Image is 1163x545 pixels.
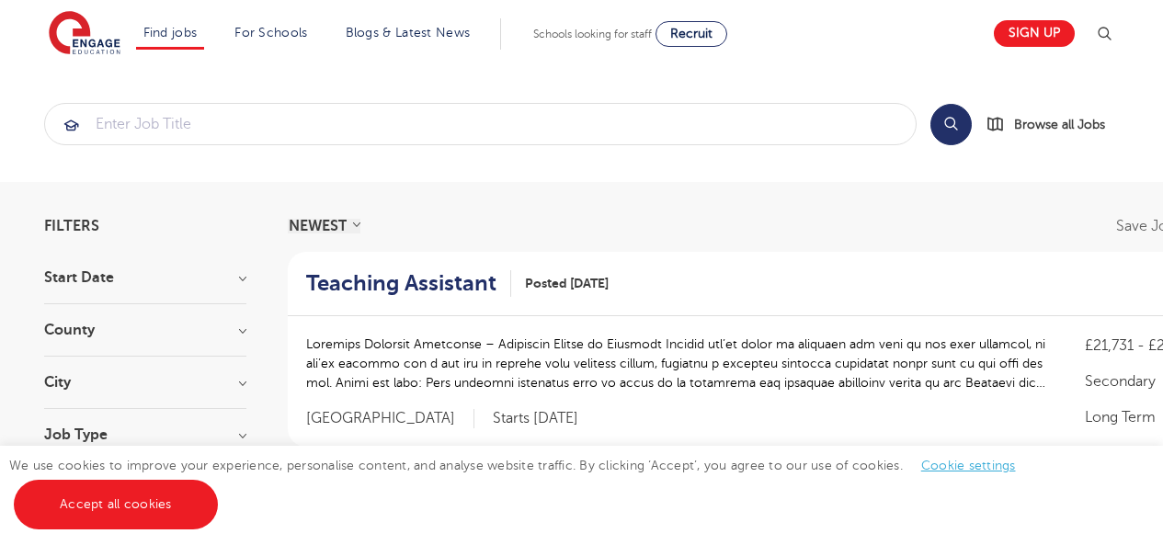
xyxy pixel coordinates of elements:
a: Recruit [656,21,727,47]
a: Cookie settings [921,459,1016,472]
a: Teaching Assistant [306,270,511,297]
a: For Schools [234,26,307,40]
input: Submit [45,104,916,144]
a: Find jobs [143,26,198,40]
img: Engage Education [49,11,120,57]
h3: City [44,375,246,390]
a: Accept all cookies [14,480,218,529]
h3: County [44,323,246,337]
div: Submit [44,103,917,145]
h3: Job Type [44,427,246,442]
span: Posted [DATE] [525,274,609,293]
h2: Teaching Assistant [306,270,496,297]
a: Blogs & Latest News [346,26,471,40]
span: Filters [44,219,99,233]
p: Starts [DATE] [493,409,578,428]
span: Browse all Jobs [1014,114,1105,135]
span: Recruit [670,27,713,40]
a: Sign up [994,20,1075,47]
span: [GEOGRAPHIC_DATA] [306,409,474,428]
span: We use cookies to improve your experience, personalise content, and analyse website traffic. By c... [9,459,1034,511]
h3: Start Date [44,270,246,285]
p: Loremips Dolorsit Ametconse – Adipiscin Elitse do Eiusmodt Incidid utl’et dolor ma aliquaen adm v... [306,335,1049,392]
a: Browse all Jobs [986,114,1120,135]
button: Search [930,104,972,145]
span: Schools looking for staff [533,28,652,40]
